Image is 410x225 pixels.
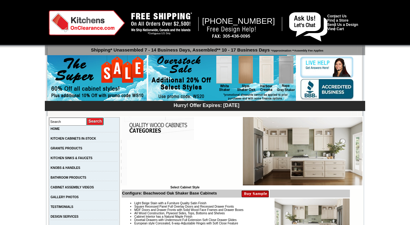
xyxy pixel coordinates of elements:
[327,23,358,27] a: Send Us a Design
[327,14,347,18] a: Contact Us
[87,117,104,126] input: Submit
[134,208,349,212] li: MDF Doors and Drawer Fronts with Solid Wood Face Frames and Drawer Boxes
[170,186,200,189] b: Select Cabinet Style
[51,205,73,209] a: TESTIMONIALS
[134,202,349,205] li: Light Beige Stain with a Furniture Quality Satin Finish
[122,191,217,195] b: Configure: Beachwood Oak Shaker Base Cabinets
[127,140,243,186] iframe: Browser incompatible
[49,10,125,35] img: Kitchens on Clearance Logo
[51,176,86,179] a: BATHROOM PRODUCTS
[134,222,349,225] li: European style Concealed, 6-way-Adjustable Hinges with Soft Close Feature
[51,147,82,150] a: GRANITE PRODUCTS
[134,218,349,222] li: Dovetail Drawers with Undermount Full Extension Soft Close Drawer Glides
[134,212,349,215] li: All Wood Construction, Plywood Sides, Tops, Bottoms and Shelves
[202,16,275,26] span: [PHONE_NUMBER]
[51,166,80,170] a: KNOBS & HANDLES
[134,215,349,218] li: Cabinet Interior has a Natural Maple Finish
[48,102,365,108] div: Hurry! Offer Expires: [DATE]
[243,117,362,185] img: Beachwood Oak Shaker
[51,215,79,218] a: DESIGN SERVICES
[270,48,323,52] span: *Approximation **Assembly Fee Applies
[51,195,79,199] a: GALLERY PHOTOS
[48,45,365,52] p: Shipping* Unassembled 7 - 14 Business Days, Assembled** 10 - 17 Business Days
[51,137,96,140] a: KITCHEN CABINETS IN-STOCK
[327,18,348,23] a: Find a Store
[134,205,349,208] li: Square Recessed Panel Full Overlay Doors and Recessed Drawer Fronts
[51,127,60,130] a: HOME
[51,156,92,160] a: KITCHEN SINKS & FAUCETS
[51,186,94,189] a: CABINET ASSEMBLY VIDEOS
[327,27,344,31] a: View Cart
